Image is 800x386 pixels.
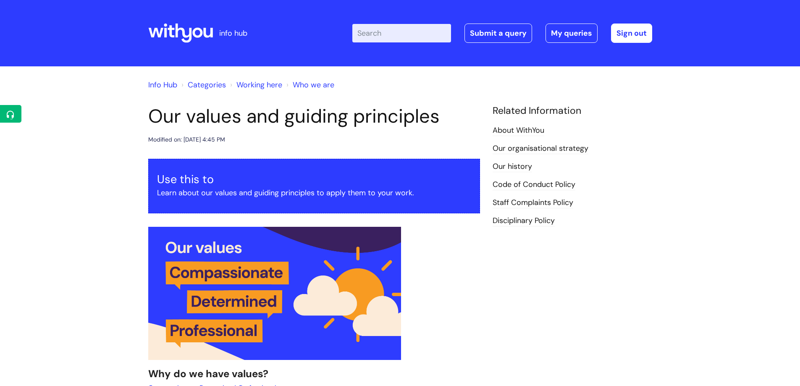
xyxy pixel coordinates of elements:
[546,24,598,43] a: My queries
[236,80,282,90] a: Working here
[464,24,532,43] a: Submit a query
[352,24,451,42] input: Search
[493,179,575,190] a: Code of Conduct Policy
[293,80,334,90] a: Who we are
[157,186,471,200] p: Learn about our values and guiding principles to apply them to your work.
[352,24,652,43] div: | -
[148,227,401,360] img: Our values are compassionate, determined and professional. The image shows a sun partially hidden...
[493,143,588,154] a: Our organisational strategy
[188,80,226,90] a: Categories
[148,80,177,90] a: Info Hub
[148,367,268,380] span: Why do we have values?
[493,161,532,172] a: Our history
[179,78,226,92] li: Solution home
[493,215,555,226] a: Disciplinary Policy
[148,105,480,128] h1: Our values and guiding principles
[493,105,652,117] h4: Related Information
[157,173,471,186] h3: Use this to
[228,78,282,92] li: Working here
[493,125,544,136] a: About WithYou
[219,26,247,40] p: info hub
[493,197,573,208] a: Staff Complaints Policy
[148,134,225,145] div: Modified on: [DATE] 4:45 PM
[611,24,652,43] a: Sign out
[284,78,334,92] li: Who we are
